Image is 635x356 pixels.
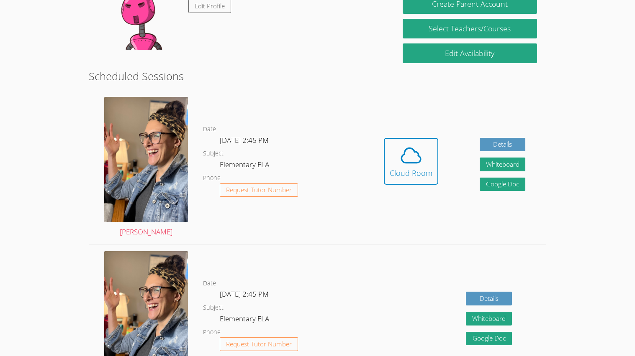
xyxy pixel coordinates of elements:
[220,313,271,327] dd: Elementary ELA
[403,43,537,63] a: Edit Availability
[466,292,512,305] a: Details
[403,19,537,38] a: Select Teachers/Courses
[203,278,216,289] dt: Date
[220,337,298,351] button: Request Tutor Number
[226,187,292,193] span: Request Tutor Number
[390,167,432,179] div: Cloud Room
[466,312,512,325] button: Whiteboard
[384,138,438,185] button: Cloud Room
[203,148,224,159] dt: Subject
[203,173,221,183] dt: Phone
[220,183,298,197] button: Request Tutor Number
[203,124,216,135] dt: Date
[220,289,269,299] span: [DATE] 2:45 PM
[89,68,546,84] h2: Scheduled Sessions
[480,138,526,152] a: Details
[220,159,271,173] dd: Elementary ELA
[480,178,526,191] a: Google Doc
[203,303,224,313] dt: Subject
[480,158,526,171] button: Whiteboard
[466,332,512,346] a: Google Doc
[203,327,221,338] dt: Phone
[104,97,188,222] img: 1.png
[104,97,188,238] a: [PERSON_NAME]
[226,341,292,347] span: Request Tutor Number
[220,135,269,145] span: [DATE] 2:45 PM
